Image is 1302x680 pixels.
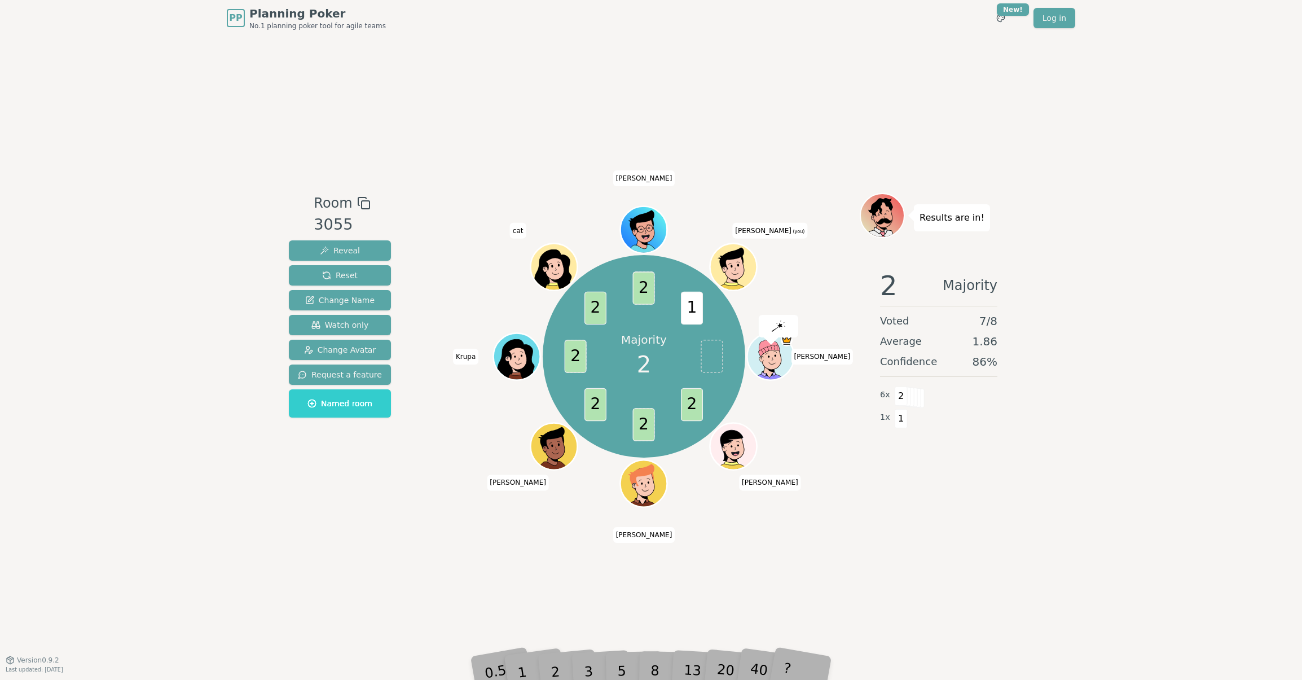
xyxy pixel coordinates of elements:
img: reveal [772,321,785,332]
span: Confidence [880,354,937,370]
span: Planning Poker [249,6,386,21]
p: Results are in! [920,210,984,226]
span: Click to change your name [613,170,675,186]
span: 7 / 8 [979,313,997,329]
span: Room [314,193,352,213]
span: 1.86 [972,334,997,349]
span: Reset [322,270,358,281]
span: 1 [895,409,908,428]
span: Reveal [320,245,360,256]
a: Log in [1033,8,1075,28]
span: Watch only [311,319,369,331]
button: Change Name [289,290,391,310]
div: 3055 [314,213,370,236]
span: Corey is the host [781,335,793,346]
span: Voted [880,313,909,329]
button: Watch only [289,315,391,335]
span: 2 [633,409,655,442]
span: No.1 planning poker tool for agile teams [249,21,386,30]
span: Click to change your name [613,527,675,543]
span: Click to change your name [732,223,807,239]
div: New! [997,3,1029,16]
span: Named room [307,398,372,409]
span: Click to change your name [510,223,526,239]
span: Click to change your name [453,349,478,365]
span: Click to change your name [791,349,854,365]
span: Last updated: [DATE] [6,666,63,673]
button: Click to change your avatar [712,245,756,289]
span: Change Avatar [304,344,376,356]
span: 2 [584,292,606,325]
span: 6 x [880,389,890,401]
span: 2 [681,388,703,422]
span: 1 [681,292,703,325]
span: 2 [637,348,651,381]
span: Average [880,334,922,349]
span: Majority [943,272,997,299]
span: Click to change your name [739,475,801,490]
a: PPPlanning PokerNo.1 planning poker tool for agile teams [227,6,386,30]
button: Change Avatar [289,340,391,360]
span: 2 [584,388,606,422]
span: (you) [791,229,805,234]
button: Named room [289,389,391,418]
span: Request a feature [298,369,382,380]
span: 86 % [973,354,997,370]
span: Click to change your name [487,475,549,490]
button: Reset [289,265,391,286]
span: 2 [565,340,587,374]
button: Request a feature [289,365,391,385]
span: 1 x [880,411,890,424]
button: Reveal [289,240,391,261]
span: 2 [880,272,898,299]
button: New! [991,8,1011,28]
span: Version 0.9.2 [17,656,59,665]
span: 2 [895,387,908,406]
span: 2 [633,272,655,305]
span: Change Name [305,295,375,306]
span: PP [229,11,242,25]
button: Version0.9.2 [6,656,59,665]
p: Majority [621,332,667,348]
